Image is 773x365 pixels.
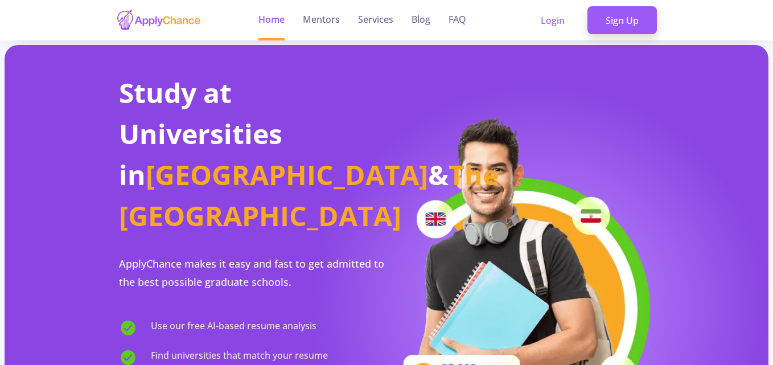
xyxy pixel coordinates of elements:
[151,319,316,337] span: Use our free AI-based resume analysis
[587,6,657,35] a: Sign Up
[428,156,449,193] span: &
[523,6,583,35] a: Login
[116,9,202,31] img: applychance logo
[119,74,282,193] span: Study at Universities in
[119,257,384,289] span: ApplyChance makes it easy and fast to get admitted to the best possible graduate schools.
[146,156,428,193] span: [GEOGRAPHIC_DATA]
